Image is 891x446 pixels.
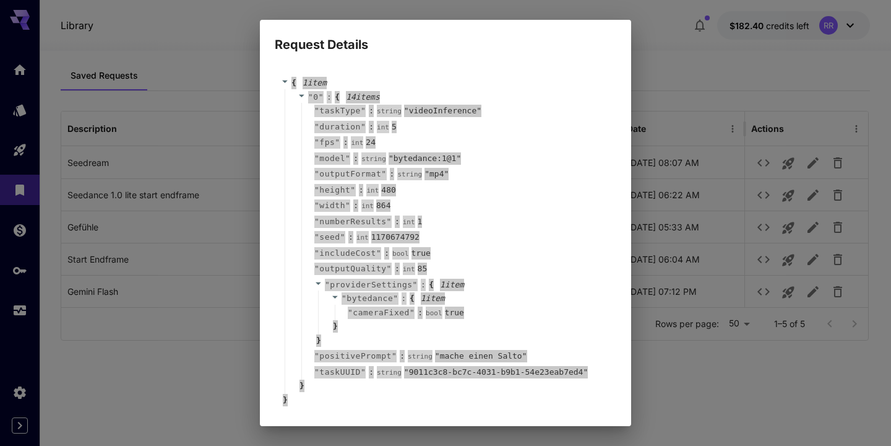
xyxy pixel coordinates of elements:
span: : [369,105,374,117]
span: " [314,264,319,273]
span: positivePrompt [319,350,392,362]
span: " [392,351,397,361]
div: 24 [351,136,376,149]
span: { [291,77,296,89]
span: int [377,123,389,131]
span: : [421,279,426,291]
span: " [393,294,398,303]
span: " [348,308,353,317]
span: " [361,122,366,131]
span: cameraFixed [353,307,410,319]
span: : [353,152,358,165]
div: 1 [403,216,423,228]
span: " [335,138,340,147]
span: " 9011c3c8-bc7c-4031-b9b1-54e23eab7ed4 " [404,367,588,377]
span: : [395,263,400,275]
div: 5 [377,121,397,133]
span: { [335,91,340,103]
span: } [298,380,304,392]
span: 1 item [421,294,445,303]
h2: Request Details [260,20,631,55]
span: " videoInference " [404,106,481,115]
div: 864 [361,199,390,212]
span: : [327,91,332,103]
span: bytedance [346,294,393,303]
span: " [413,280,418,289]
span: " [342,294,346,303]
span: " [345,154,350,163]
span: " [325,280,330,289]
span: model [319,152,345,165]
span: { [410,292,415,305]
span: string [377,369,402,377]
span: " [308,92,313,102]
span: : [390,168,395,180]
div: 480 [366,184,395,196]
span: includeCost [319,247,376,260]
span: " [314,217,319,226]
span: } [281,394,288,406]
span: " [314,232,319,242]
span: outputQuality [319,263,386,275]
span: : [348,231,353,243]
span: " [314,185,319,195]
span: " [361,106,366,115]
span: string [408,352,433,361]
span: " [340,232,345,242]
span: " [345,201,350,210]
span: : [384,247,389,260]
span: " mache einen Salto " [435,351,527,361]
span: fps [319,136,335,149]
span: : [402,292,407,305]
span: " [314,248,319,258]
span: " [314,201,319,210]
span: " mp4 " [424,169,449,178]
span: 1 item [440,280,464,289]
span: : [369,121,374,133]
span: int [356,234,369,242]
span: int [403,218,415,226]
span: " [381,169,386,178]
span: { [429,279,434,291]
span: 14 item s [346,92,380,102]
span: " [314,154,319,163]
span: : [395,216,400,228]
span: bool [426,309,442,317]
span: 1 item [303,78,327,87]
span: int [403,265,415,273]
span: seed [319,231,340,243]
span: " [314,169,319,178]
span: " bytedance:1@1 " [389,154,461,163]
span: " [410,308,415,317]
div: 85 [403,263,428,275]
span: " [376,248,381,258]
span: " [314,351,319,361]
span: width [319,199,345,212]
span: string [397,170,422,178]
div: 1170674792 [356,231,420,243]
span: " [361,367,366,377]
span: " [314,138,319,147]
span: " [387,217,392,226]
span: providerSettings [330,280,412,289]
span: outputFormat [319,168,381,180]
span: 0 [313,92,318,102]
span: " [314,367,319,377]
span: int [361,202,374,210]
span: : [359,184,364,196]
span: } [314,334,321,347]
span: duration [319,121,361,133]
span: " [319,92,324,102]
span: " [350,185,355,195]
span: " [387,264,392,273]
span: : [400,350,405,362]
div: true [392,247,431,260]
span: string [377,107,402,115]
span: height [319,184,350,196]
span: bool [392,250,409,258]
div: true [426,307,464,319]
span: : [418,307,423,319]
span: taskUUID [319,366,361,378]
span: } [331,320,338,333]
span: string [361,155,386,163]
